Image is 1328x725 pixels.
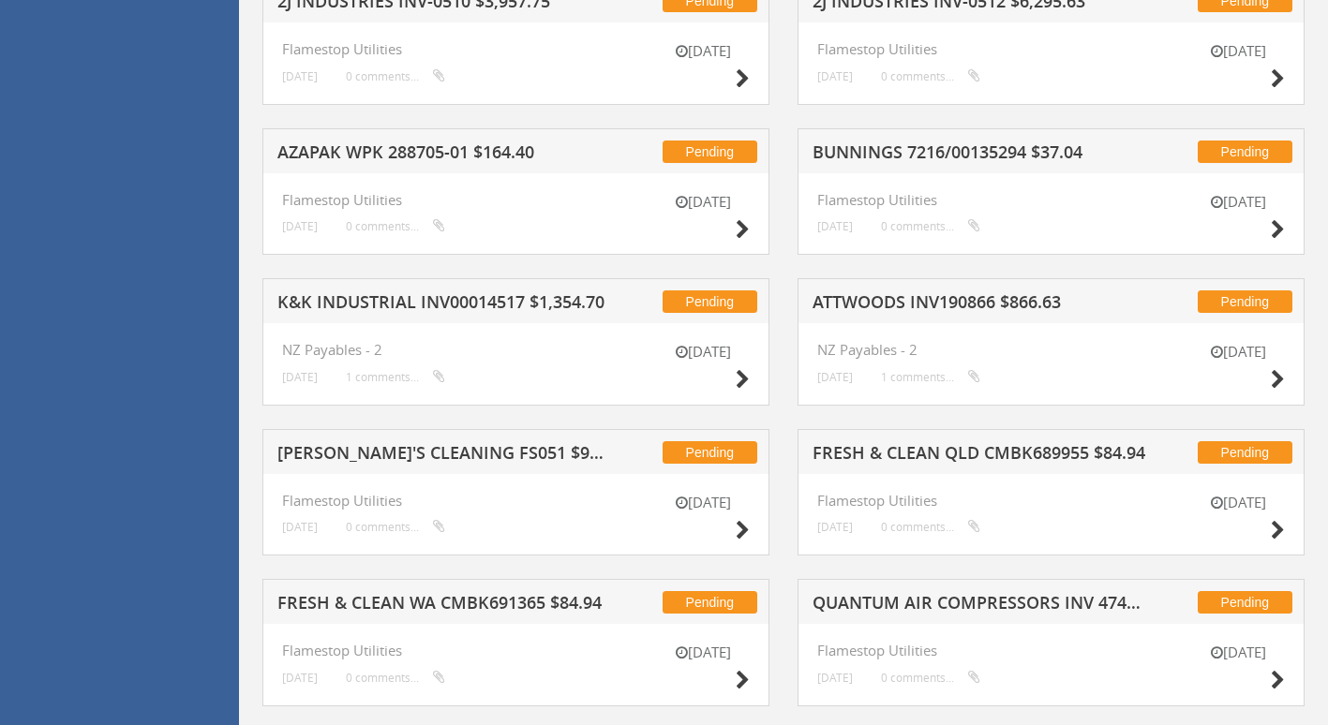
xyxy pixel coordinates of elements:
[656,192,750,212] small: [DATE]
[277,293,611,317] h5: K&K INDUSTRIAL INV00014517 $1,354.70
[663,290,757,313] span: Pending
[346,671,445,685] small: 0 comments...
[656,643,750,662] small: [DATE]
[656,493,750,512] small: [DATE]
[817,493,1285,509] h4: Flamestop Utilities
[282,69,318,83] small: [DATE]
[1191,643,1285,662] small: [DATE]
[881,69,980,83] small: 0 comments...
[817,671,853,685] small: [DATE]
[282,643,750,658] h4: Flamestop Utilities
[881,671,980,685] small: 0 comments...
[346,370,445,384] small: 1 comments...
[1191,192,1285,212] small: [DATE]
[1191,342,1285,362] small: [DATE]
[282,192,750,208] h4: Flamestop Utilities
[282,493,750,509] h4: Flamestop Utilities
[881,219,980,233] small: 0 comments...
[1198,141,1292,163] span: Pending
[282,520,318,534] small: [DATE]
[656,41,750,61] small: [DATE]
[817,69,853,83] small: [DATE]
[346,69,445,83] small: 0 comments...
[817,192,1285,208] h4: Flamestop Utilities
[817,643,1285,658] h4: Flamestop Utilities
[282,671,318,685] small: [DATE]
[1191,493,1285,512] small: [DATE]
[1198,290,1292,313] span: Pending
[817,520,853,534] small: [DATE]
[282,41,750,57] h4: Flamestop Utilities
[881,370,980,384] small: 1 comments...
[1198,591,1292,614] span: Pending
[1191,41,1285,61] small: [DATE]
[277,444,611,467] h5: [PERSON_NAME]'S CLEANING FS051 $946.00
[813,293,1146,317] h5: ATTWOODS INV190866 $866.63
[277,594,611,617] h5: FRESH & CLEAN WA CMBK691365 $84.94
[817,342,1285,358] h4: NZ Payables - 2
[282,342,750,358] h4: NZ Payables - 2
[277,143,611,167] h5: AZAPAK WPK 288705-01 $164.40
[282,219,318,233] small: [DATE]
[663,441,757,464] span: Pending
[656,342,750,362] small: [DATE]
[346,219,445,233] small: 0 comments...
[1198,441,1292,464] span: Pending
[346,520,445,534] small: 0 comments...
[813,594,1146,617] h5: QUANTUM AIR COMPRESSORS INV 47446 $324.50
[813,444,1146,467] h5: FRESH & CLEAN QLD CMBK689955 $84.94
[663,591,757,614] span: Pending
[817,41,1285,57] h4: Flamestop Utilities
[817,219,853,233] small: [DATE]
[663,141,757,163] span: Pending
[282,370,318,384] small: [DATE]
[813,143,1146,167] h5: BUNNINGS 7216/00135294 $37.04
[881,520,980,534] small: 0 comments...
[817,370,853,384] small: [DATE]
